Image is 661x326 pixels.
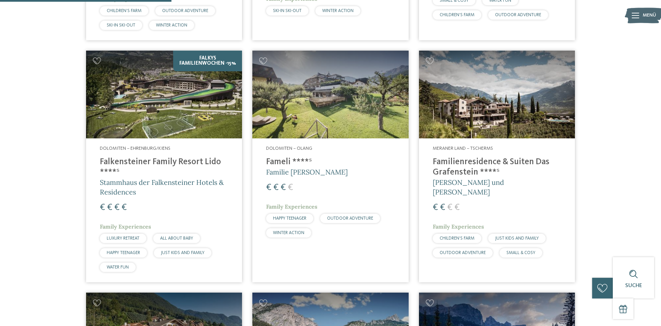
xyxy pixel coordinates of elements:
[273,9,302,13] span: SKI-IN SKI-OUT
[100,203,105,212] span: €
[506,251,535,255] span: SMALL & COSY
[327,216,373,221] span: OUTDOOR ADVENTURE
[122,203,127,212] span: €
[288,183,293,192] span: €
[162,9,208,13] span: OUTDOOR ADVENTURE
[86,51,242,138] img: Familienhotels gesucht? Hier findet ihr die besten!
[419,51,575,138] img: Familienhotels gesucht? Hier findet ihr die besten!
[495,236,539,241] span: JUST KIDS AND FAMILY
[266,146,312,151] span: Dolomiten – Olang
[440,251,486,255] span: OUTDOOR ADVENTURE
[273,183,279,192] span: €
[281,183,286,192] span: €
[160,236,193,241] span: ALL ABOUT BABY
[107,236,139,241] span: LUXURY RETREAT
[252,51,408,138] img: Familienhotels gesucht? Hier findet ihr die besten!
[433,178,504,196] span: [PERSON_NAME] und [PERSON_NAME]
[107,23,135,28] span: SKI-IN SKI-OUT
[156,23,187,28] span: WINTER ACTION
[440,236,474,241] span: CHILDREN’S FARM
[107,9,141,13] span: CHILDREN’S FARM
[454,203,460,212] span: €
[100,146,170,151] span: Dolomiten – Ehrenburg/Kiens
[107,251,140,255] span: HAPPY TEENAGER
[100,178,224,196] span: Stammhaus der Falkensteiner Hotels & Residences
[100,223,151,230] span: Family Experiences
[433,157,561,178] h4: Familienresidence & Suiten Das Grafenstein ****ˢ
[107,203,112,212] span: €
[419,51,575,282] a: Familienhotels gesucht? Hier findet ihr die besten! Meraner Land – Tscherms Familienresidence & S...
[252,51,408,282] a: Familienhotels gesucht? Hier findet ihr die besten! Dolomiten – Olang Fameli ****ˢ Familie [PERSO...
[440,203,445,212] span: €
[447,203,452,212] span: €
[161,251,204,255] span: JUST KIDS AND FAMILY
[625,283,642,288] span: Suche
[114,203,119,212] span: €
[433,146,493,151] span: Meraner Land – Tscherms
[100,157,228,178] h4: Falkensteiner Family Resort Lido ****ˢ
[433,203,438,212] span: €
[273,216,306,221] span: HAPPY TEENAGER
[322,9,354,13] span: WINTER ACTION
[273,231,304,235] span: WINTER ACTION
[107,265,129,270] span: WATER FUN
[86,51,242,282] a: Familienhotels gesucht? Hier findet ihr die besten! Falkys Familienwochen -15% Dolomiten – Ehrenb...
[433,223,484,230] span: Family Experiences
[266,183,271,192] span: €
[440,13,474,17] span: CHILDREN’S FARM
[266,168,348,176] span: Familie [PERSON_NAME]
[266,203,317,210] span: Family Experiences
[495,13,541,17] span: OUTDOOR ADVENTURE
